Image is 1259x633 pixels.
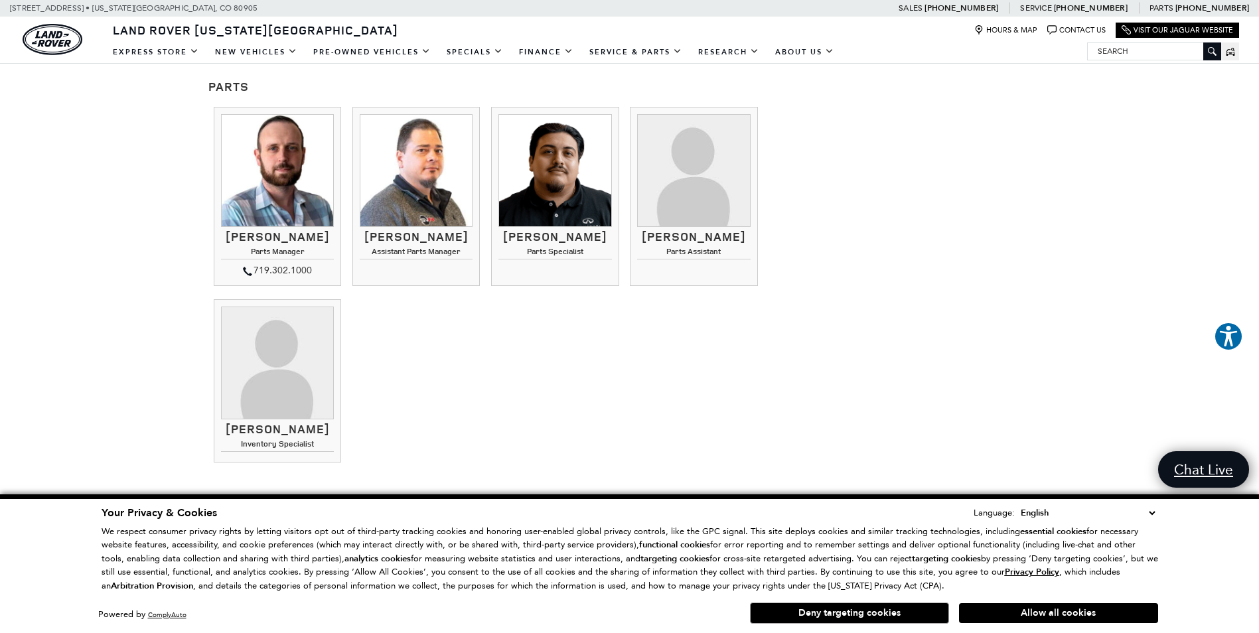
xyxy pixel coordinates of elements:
[1167,460,1240,478] span: Chat Live
[974,508,1015,517] div: Language:
[1005,566,1059,578] u: Privacy Policy
[912,553,981,565] strong: targeting cookies
[1214,322,1243,351] button: Explore your accessibility options
[581,40,690,64] a: Service & Parts
[207,40,305,64] a: New Vehicles
[767,40,842,64] a: About Us
[899,3,923,13] span: Sales
[360,230,473,244] h3: [PERSON_NAME]
[305,40,439,64] a: Pre-Owned Vehicles
[959,603,1158,623] button: Allow all cookies
[221,230,334,244] h3: [PERSON_NAME]
[23,24,82,55] a: land-rover
[637,247,750,259] h4: Parts Assistant
[102,506,217,520] span: Your Privacy & Cookies
[105,40,207,64] a: EXPRESS STORE
[498,230,611,244] h3: [PERSON_NAME]
[360,247,473,259] h4: Assistant Parts Manager
[221,263,334,279] div: 719.302.1000
[1017,506,1158,520] select: Language Select
[102,525,1158,593] p: We respect consumer privacy rights by letting visitors opt out of third-party tracking cookies an...
[105,22,406,38] a: Land Rover [US_STATE][GEOGRAPHIC_DATA]
[1020,3,1051,13] span: Service
[1149,3,1173,13] span: Parts
[221,423,334,436] h3: [PERSON_NAME]
[344,553,411,565] strong: analytics cookies
[750,602,949,624] button: Deny targeting cookies
[498,247,611,259] h4: Parts Specialist
[1214,322,1243,354] aside: Accessibility Help Desk
[23,24,82,55] img: Land Rover
[111,580,193,592] strong: Arbitration Provision
[105,40,842,64] nav: Main Navigation
[1088,43,1221,59] input: Search
[221,247,334,259] h4: Parts Manager
[974,25,1037,35] a: Hours & Map
[208,80,764,94] h3: Parts
[221,439,334,452] h4: Inventory Specialist
[637,230,750,244] h3: [PERSON_NAME]
[10,3,258,13] a: [STREET_ADDRESS] • [US_STATE][GEOGRAPHIC_DATA], CO 80905
[1047,25,1106,35] a: Contact Us
[1122,25,1233,35] a: Visit Our Jaguar Website
[639,539,710,551] strong: functional cookies
[640,553,709,565] strong: targeting cookies
[1020,526,1086,537] strong: essential cookies
[148,610,186,619] a: ComplyAuto
[1158,451,1249,488] a: Chat Live
[113,22,398,38] span: Land Rover [US_STATE][GEOGRAPHIC_DATA]
[1175,3,1249,13] a: [PHONE_NUMBER]
[439,40,511,64] a: Specials
[98,610,186,619] div: Powered by
[511,40,581,64] a: Finance
[925,3,998,13] a: [PHONE_NUMBER]
[690,40,767,64] a: Research
[1054,3,1128,13] a: [PHONE_NUMBER]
